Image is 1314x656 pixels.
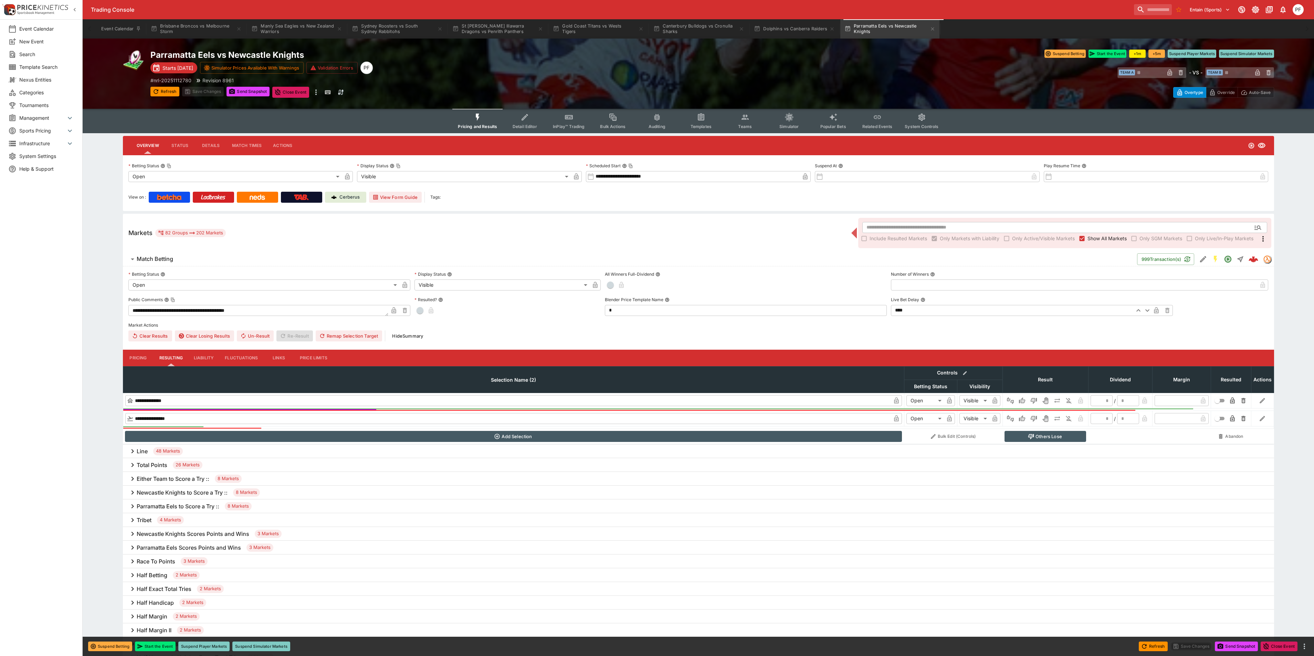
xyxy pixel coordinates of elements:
[200,62,304,74] button: Simulator Prices Available With Warnings
[1028,413,1039,424] button: Lose
[750,19,839,39] button: Dolphins vs Canberra Raiders
[1224,255,1232,263] svg: Open
[1088,366,1152,393] th: Dividend
[150,77,191,84] p: Copy To Clipboard
[1114,397,1116,404] div: /
[1134,4,1172,15] input: search
[225,503,252,510] span: 8 Markets
[173,613,200,620] span: 2 Markets
[1206,87,1238,98] button: Override
[294,350,333,366] button: Price Limits
[1186,4,1234,15] button: Select Tenant
[137,503,219,510] h6: Parramatta Eels to Score a Try ::
[1089,50,1126,58] button: Start the Event
[128,279,399,290] div: Open
[1082,163,1086,168] button: Play Resume Time
[665,297,670,302] button: Blender Price Template Name
[1263,255,1271,263] div: tradingmodel
[390,163,395,168] button: Display StatusCopy To Clipboard
[178,642,230,651] button: Suspend Player Markets
[19,165,74,172] span: Help & Support
[605,297,663,303] p: Blender Price Template Name
[1028,395,1039,406] button: Lose
[513,124,537,129] span: Detail Editor
[137,558,175,565] h6: Race To Points
[870,235,927,242] span: Include Resulted Markets
[1044,50,1086,58] button: Suspend Betting
[1222,253,1234,265] button: Open
[1263,3,1275,16] button: Documentation
[1139,642,1168,651] button: Refresh
[600,124,626,129] span: Bulk Actions
[1052,395,1063,406] button: Push
[891,297,919,303] p: Live Bet Delay
[137,489,228,496] h6: Newcastle Knights to Score a Try ::
[905,124,938,129] span: System Controls
[325,192,366,203] a: Cerberus
[815,163,837,169] p: Suspend At
[179,599,206,606] span: 2 Markets
[438,297,443,302] button: Resulted?
[97,19,145,39] button: Event Calendar
[1217,89,1235,96] p: Override
[1040,413,1051,424] button: Void
[1236,3,1248,16] button: Connected to PK
[430,192,441,203] label: Tags:
[1152,366,1211,393] th: Margin
[1063,413,1074,424] button: Eliminated In Play
[1209,253,1222,265] button: SGM Enabled
[233,489,260,496] span: 8 Markets
[649,124,665,129] span: Auditing
[196,137,227,154] button: Details
[622,163,627,168] button: Scheduled StartCopy To Clipboard
[1195,235,1253,242] span: Only Live/In-Play Markets
[19,38,74,45] span: New Event
[232,642,290,651] button: Suspend Simulator Markets
[312,87,320,98] button: more
[1173,4,1184,15] button: No Bookmarks
[1249,254,1258,264] img: logo-cerberus--red.svg
[959,395,989,406] div: Visible
[1259,235,1267,243] svg: More
[840,19,939,39] button: Parramatta Eels vs Newcastle Knights
[247,19,346,39] button: Manly Sea Eagles vs New Zealand Warriors
[1219,50,1274,58] button: Suspend Simulator Markets
[272,87,309,98] button: Close Event
[1293,4,1304,15] div: Peter Fairgrieve
[267,137,298,154] button: Actions
[414,297,437,303] p: Resulted?
[605,271,654,277] p: All Winners Full-Dividend
[396,163,401,168] button: Copy To Clipboard
[904,366,1002,380] th: Controls
[906,413,944,424] div: Open
[1249,89,1271,96] p: Auto-Save
[1258,141,1266,150] svg: Visible
[1249,254,1258,264] div: f0f4eff9-1545-40b9-b848-393649372271
[128,330,172,341] button: Clear Results
[276,330,313,341] span: Re-Result
[19,102,74,109] span: Tournaments
[1114,415,1116,422] div: /
[357,163,388,169] p: Display Status
[906,431,1000,442] button: Bulk Edit (Controls)
[1291,2,1306,17] button: Peter Fairgrieve
[962,382,998,391] span: Visibility
[137,255,173,263] h6: Match Betting
[137,599,174,606] h6: Half Handicap
[167,163,171,168] button: Copy To Clipboard
[1213,431,1249,442] button: Abandon
[1300,642,1308,650] button: more
[1238,87,1274,98] button: Auto-Save
[128,163,159,169] p: Betting Status
[906,395,944,406] div: Open
[1207,70,1223,75] span: Team B
[1017,395,1028,406] button: Win
[154,350,188,366] button: Resulting
[19,76,74,83] span: Nexus Entities
[19,127,66,134] span: Sports Pricing
[125,431,902,442] button: Add Selection
[1044,163,1080,169] p: Play Resume Time
[1139,235,1182,242] span: Only SGM Markets
[862,124,892,129] span: Related Events
[1063,395,1074,406] button: Eliminated In Play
